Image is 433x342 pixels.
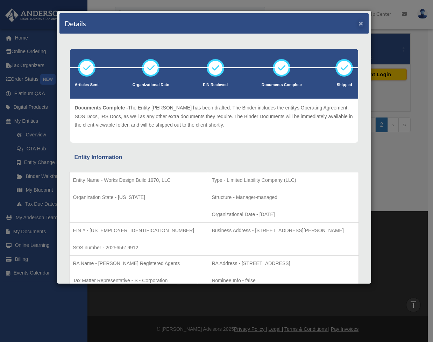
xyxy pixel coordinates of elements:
button: × [359,20,363,27]
p: RA Name - [PERSON_NAME] Registered Agents [73,259,205,268]
p: Nominee Info - false [212,276,355,285]
p: Articles Sent [75,81,99,88]
p: RA Address - [STREET_ADDRESS] [212,259,355,268]
p: Shipped [335,81,353,88]
p: Structure - Manager-managed [212,193,355,202]
p: EIN Recieved [203,81,228,88]
p: Entity Name - Works Design Build 1970, LLC [73,176,205,185]
div: Entity Information [74,152,354,162]
h4: Details [65,19,86,28]
p: EIN # - [US_EMPLOYER_IDENTIFICATION_NUMBER] [73,226,205,235]
p: Organizational Date [133,81,169,88]
p: The Entity [PERSON_NAME] has been drafted. The Binder includes the entitys Operating Agreement, S... [75,104,353,129]
p: Organizational Date - [DATE] [212,210,355,219]
span: Documents Complete - [75,105,128,111]
p: SOS number - 202565619912 [73,243,205,252]
p: Organization State - [US_STATE] [73,193,205,202]
p: Documents Complete [262,81,302,88]
p: Tax Matter Representative - S - Corporation [73,276,205,285]
p: Type - Limited Liability Company (LLC) [212,176,355,185]
p: Business Address - [STREET_ADDRESS][PERSON_NAME] [212,226,355,235]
